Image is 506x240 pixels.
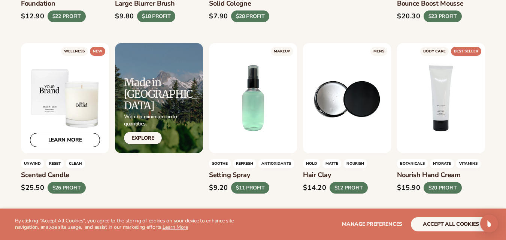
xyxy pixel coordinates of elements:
[303,159,320,168] span: hold
[303,184,327,192] div: $14.20
[322,159,341,168] span: matte
[424,182,462,194] div: $20 PROFIT
[48,182,86,194] div: $26 PROFIT
[342,221,402,228] span: Manage preferences
[21,12,45,21] div: $12.90
[46,159,64,168] span: reset
[231,10,269,22] div: $28 PROFIT
[124,132,162,144] a: Explore
[137,10,175,22] div: $18 PROFIT
[209,159,231,168] span: Soothe
[66,159,85,168] span: clean
[21,159,44,168] span: unwind
[15,218,250,231] p: By clicking "Accept All Cookies", you agree to the storing of cookies on your device to enhance s...
[330,182,368,194] div: $12 PROFIT
[209,171,297,179] h3: Setting spray
[397,184,421,192] div: $15.90
[163,224,188,231] a: Learn More
[424,10,462,22] div: $23 PROFIT
[342,217,402,231] button: Manage preferences
[397,159,428,168] span: Botanicals
[48,10,86,22] div: $22 PROFIT
[115,12,134,21] div: $9.80
[30,133,100,147] a: LEARN MORE
[124,77,203,111] h2: Made in [GEOGRAPHIC_DATA]
[21,171,109,179] h3: Scented candle
[411,217,491,231] button: accept all cookies
[343,159,367,168] span: nourish
[456,159,481,168] span: Vitamins
[231,182,269,194] div: $11 PROFIT
[209,12,228,21] div: $7.90
[124,113,203,127] p: With no minimum order quantities.
[303,171,391,179] h3: Hair clay
[430,159,454,168] span: hydrate
[397,171,485,179] h3: Nourish hand cream
[233,159,256,168] span: refresh
[480,215,498,233] div: Open Intercom Messenger
[209,184,228,192] div: $9.20
[258,159,294,168] span: antioxidants
[21,184,45,192] div: $25.50
[397,12,421,21] div: $20.30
